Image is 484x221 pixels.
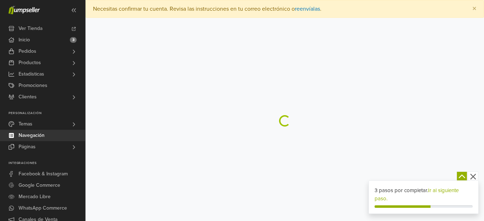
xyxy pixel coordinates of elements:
[19,191,51,202] span: Mercado Libre
[375,186,473,202] div: 3 pasos por completar.
[9,161,85,165] p: Integraciones
[19,57,41,68] span: Productos
[465,0,484,17] button: Close
[19,80,47,91] span: Promociones
[19,91,37,103] span: Clientes
[19,46,36,57] span: Pedidos
[19,168,68,180] span: Facebook & Instagram
[19,34,30,46] span: Inicio
[19,202,67,214] span: WhatsApp Commerce
[19,180,60,191] span: Google Commerce
[19,23,42,34] span: Ver Tienda
[295,5,320,12] a: reenvíalas
[19,141,36,153] span: Páginas
[19,68,44,80] span: Estadísticas
[375,187,459,202] a: Ir al siguiente paso.
[70,37,77,43] span: 3
[9,111,85,115] p: Personalización
[19,118,32,130] span: Temas
[19,130,45,141] span: Navegación
[472,4,477,14] span: ×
